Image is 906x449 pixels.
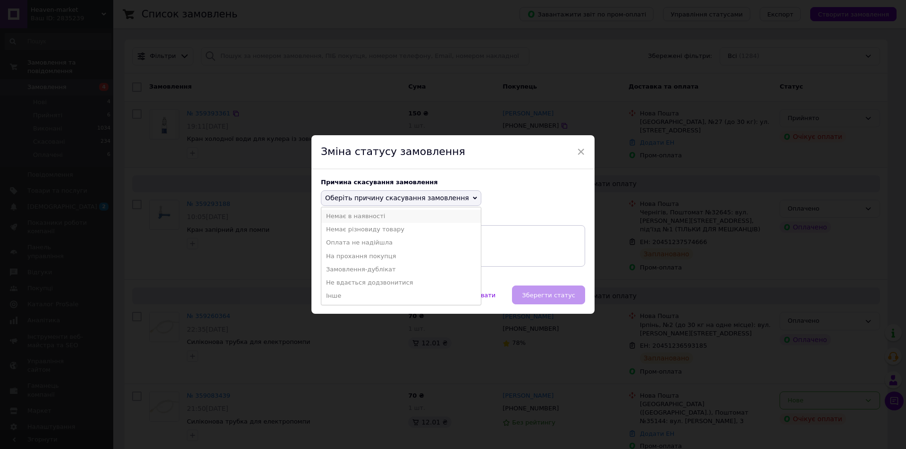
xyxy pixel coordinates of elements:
[311,135,595,169] div: Зміна статусу замовлення
[321,179,585,186] div: Причина скасування замовлення
[321,276,481,289] li: Не вдається додзвонитися
[321,210,481,223] li: Немає в наявності
[321,223,481,236] li: Немає різновиду товару
[321,236,481,249] li: Оплата не надійшла
[321,263,481,276] li: Замовлення-дублікат
[577,144,585,160] span: ×
[325,194,469,202] span: Оберіть причину скасування замовлення
[321,289,481,302] li: Інше
[321,250,481,263] li: На прохання покупця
